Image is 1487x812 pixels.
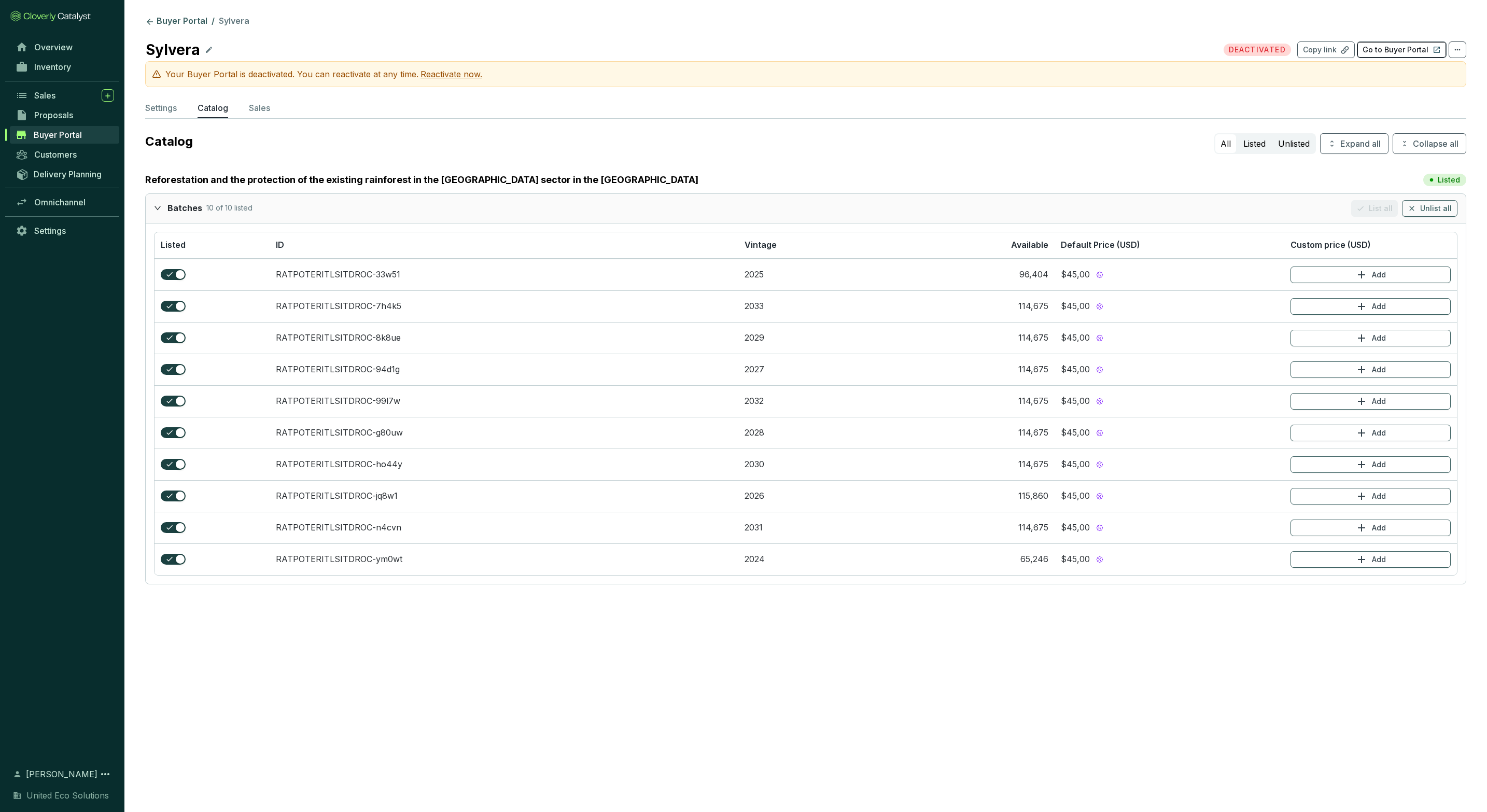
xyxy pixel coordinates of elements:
span: [PERSON_NAME] [26,768,97,780]
td: 2025 [738,259,882,290]
button: Add [1290,267,1451,283]
p: Add [1372,396,1386,407]
div: $45,00 [1061,459,1090,470]
td: RATPOTERITLSITDROC-94d1g [270,354,738,385]
span: Expand all [1340,137,1381,150]
p: Your Buyer Portal is deactivated. You can reactivate at any time. [165,68,482,80]
button: Add [1290,393,1451,410]
a: RATPOTERITLSITDROC-99l7w [276,396,400,406]
div: $45,00 [1061,396,1090,407]
div: 65,246 [1020,554,1048,565]
button: Add [1290,488,1451,505]
td: RATPOTERITLSITDROC-99l7w [270,385,738,417]
p: Copy link [1303,45,1337,55]
a: Overview [10,38,119,56]
p: Add [1372,491,1386,501]
span: Customers [34,149,77,160]
div: 114,675 [1018,364,1048,375]
button: Add [1290,298,1451,315]
p: Settings [145,102,177,114]
span: expanded [154,204,161,212]
a: RATPOTERITLSITDROC-94d1g [276,364,400,374]
td: 2027 [738,354,882,385]
td: RATPOTERITLSITDROC-33w51 [270,259,738,290]
a: RATPOTERITLSITDROC-n4cvn [276,522,401,533]
button: Collapse all [1393,133,1466,154]
a: Settings [10,222,119,240]
div: 114,675 [1018,301,1048,312]
div: $45,00 [1061,427,1090,439]
td: 2031 [738,512,882,543]
p: Add [1372,459,1386,470]
span: Unlist all [1420,203,1452,214]
div: $45,00 [1061,491,1090,502]
a: Buyer Portal [143,16,209,28]
td: 2029 [738,322,882,354]
p: Add [1372,365,1386,375]
td: RATPOTERITLSITDROC-8k8ue [270,322,738,354]
button: Go to Buyer Portal [1357,41,1447,58]
a: RATPOTERITLSITDROC-g80uw [276,427,403,438]
span: Proposals [34,110,73,120]
td: RATPOTERITLSITDROC-ho44y [270,449,738,480]
td: RATPOTERITLSITDROC-g80uw [270,417,738,449]
a: RATPOTERITLSITDROC-33w51 [276,269,400,279]
span: Inventory [34,62,71,72]
div: 115,860 [1018,491,1048,502]
button: Add [1290,361,1451,378]
button: Add [1290,330,1451,346]
button: Unlist all [1402,200,1457,217]
p: Add [1372,301,1386,312]
span: Omnichannel [34,197,86,207]
p: Add [1372,333,1386,343]
p: Add [1372,428,1386,438]
button: All [1215,134,1236,153]
span: Sylvera [219,16,249,26]
div: $45,00 [1061,364,1090,375]
span: Delivery Planning [34,169,102,179]
span: DEACTIVATED [1224,44,1291,56]
span: Vintage [745,240,777,250]
span: Available [1011,240,1048,250]
th: Listed [155,232,270,259]
span: United Eco Solutions [26,789,109,802]
span: Listed [161,240,186,250]
span: Default Price (USD) [1061,240,1140,250]
a: RATPOTERITLSITDROC-7h4k5 [276,301,401,311]
p: Add [1372,270,1386,280]
p: Listed [1438,175,1460,185]
button: Expand all [1320,133,1388,154]
a: Customers [10,146,119,163]
td: 2033 [738,290,882,322]
span: ID [276,240,284,250]
td: 2030 [738,449,882,480]
div: $45,00 [1061,554,1090,565]
button: Add [1290,551,1451,568]
p: Batches [167,203,202,214]
div: 114,675 [1018,459,1048,470]
div: 114,675 [1018,332,1048,344]
a: RATPOTERITLSITDROC-ho44y [276,459,402,469]
button: Add [1290,456,1451,473]
p: Catalog [198,102,228,114]
td: 2032 [738,385,882,417]
p: Catalog [145,133,1210,150]
td: RATPOTERITLSITDROC-7h4k5 [270,290,738,322]
a: Reforestation and the protection of the existing rainforest in the [GEOGRAPHIC_DATA] sector in th... [145,173,698,187]
button: Listed [1238,134,1271,153]
p: Reactivate now. [420,68,482,80]
li: / [212,16,215,28]
a: Proposals [10,106,119,124]
div: expanded [154,200,167,215]
p: Add [1372,554,1386,565]
div: 96,404 [1019,269,1048,281]
td: 2028 [738,417,882,449]
button: Add [1290,425,1451,441]
a: Sales [10,87,119,104]
div: $45,00 [1061,332,1090,344]
div: 114,675 [1018,522,1048,534]
th: Vintage [738,232,882,259]
span: Sales [34,90,55,101]
a: RATPOTERITLSITDROC-8k8ue [276,332,401,343]
div: $45,00 [1061,522,1090,534]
